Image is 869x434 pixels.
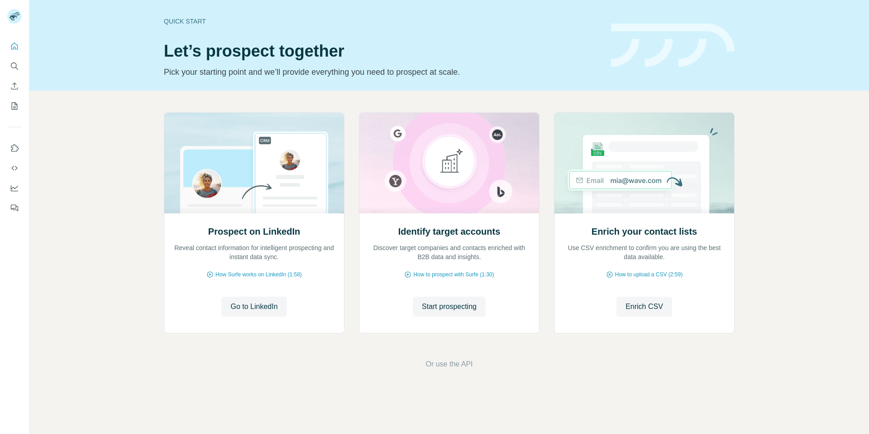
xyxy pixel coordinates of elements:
button: Or use the API [425,359,473,370]
button: Feedback [7,200,22,216]
h2: Enrich your contact lists [592,225,697,238]
button: My lists [7,98,22,114]
h1: Let’s prospect together [164,42,600,60]
img: Prospect on LinkedIn [164,113,344,213]
button: Enrich CSV [7,78,22,94]
span: How to upload a CSV (2:59) [615,270,683,279]
button: Search [7,58,22,74]
img: Identify target accounts [359,113,540,213]
span: Go to LinkedIn [230,301,277,312]
button: Use Surfe API [7,160,22,176]
h2: Identify target accounts [398,225,501,238]
img: Enrich your contact lists [554,113,735,213]
span: Enrich CSV [625,301,663,312]
span: How to prospect with Surfe (1:30) [413,270,494,279]
button: Enrich CSV [616,297,672,317]
img: banner [611,24,735,68]
h2: Prospect on LinkedIn [208,225,300,238]
p: Reveal contact information for intelligent prospecting and instant data sync. [173,243,335,261]
span: Start prospecting [422,301,477,312]
span: How Surfe works on LinkedIn (1:58) [215,270,302,279]
button: Start prospecting [413,297,486,317]
button: Go to LinkedIn [221,297,286,317]
div: Quick start [164,17,600,26]
button: Dashboard [7,180,22,196]
p: Use CSV enrichment to confirm you are using the best data available. [563,243,725,261]
p: Pick your starting point and we’ll provide everything you need to prospect at scale. [164,66,600,78]
button: Quick start [7,38,22,54]
p: Discover target companies and contacts enriched with B2B data and insights. [368,243,530,261]
button: Use Surfe on LinkedIn [7,140,22,156]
